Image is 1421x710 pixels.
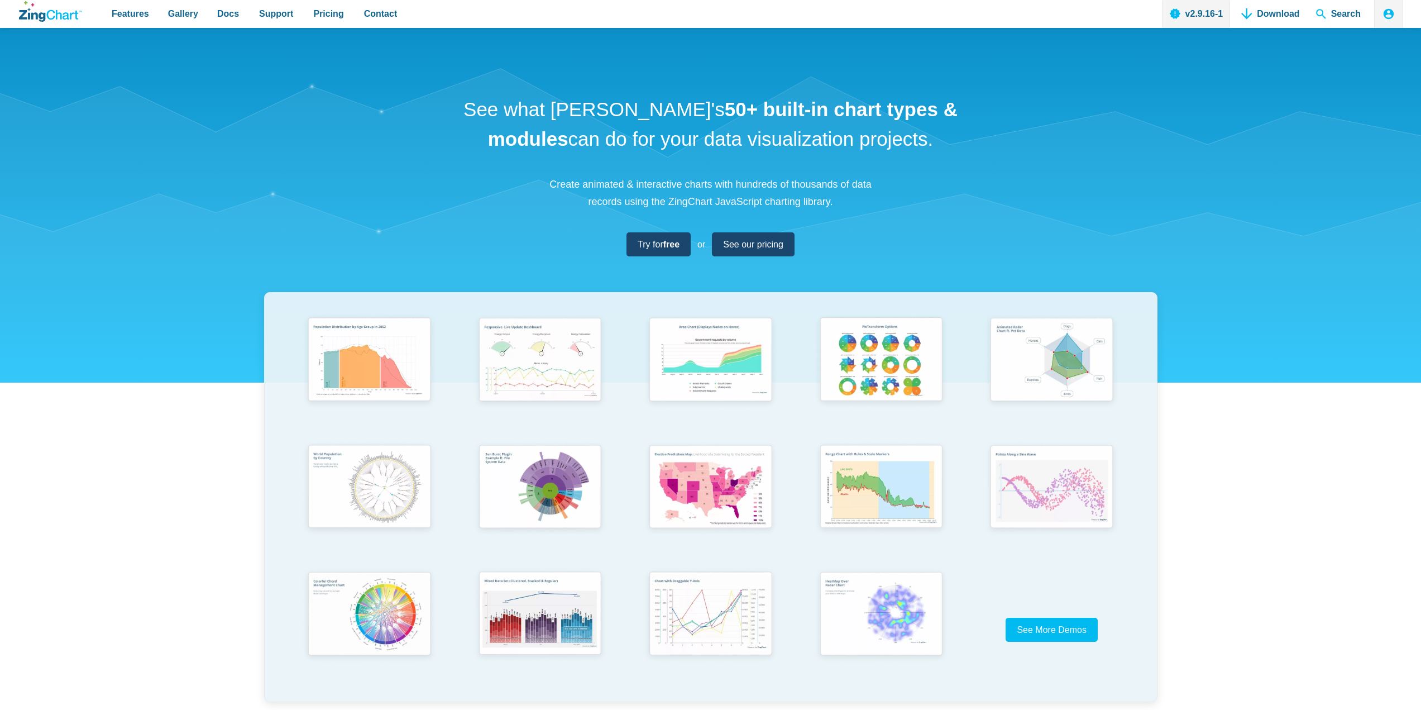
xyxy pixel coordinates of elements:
[813,312,949,409] img: Pie Transform Options
[813,440,949,537] img: Range Chart with Rultes & Scale Markers
[301,440,437,537] img: World Population by Country
[168,6,198,21] span: Gallery
[1006,618,1098,642] a: See More Demos
[259,6,293,21] span: Support
[284,440,455,566] a: World Population by Country
[488,98,958,150] strong: 50+ built-in chart types & modules
[472,312,608,409] img: Responsive Live Update Dashboard
[626,232,691,256] a: Try forfree
[284,312,455,439] a: Population Distribution by Age Group in 2052
[217,6,239,21] span: Docs
[625,566,796,693] a: Chart with Draggable Y-Axis
[796,566,967,693] a: Heatmap Over Radar Chart
[112,6,149,21] span: Features
[454,312,625,439] a: Responsive Live Update Dashboard
[697,237,705,252] span: or
[625,440,796,566] a: Election Predictions Map
[364,6,398,21] span: Contact
[454,440,625,566] a: Sun Burst Plugin Example ft. File System Data
[301,566,437,664] img: Colorful Chord Management Chart
[983,440,1119,537] img: Points Along a Sine Wave
[723,237,783,252] span: See our pricing
[1017,625,1087,635] span: See More Demos
[712,232,795,256] a: See our pricing
[625,312,796,439] a: Area Chart (Displays Nodes on Hover)
[313,6,343,21] span: Pricing
[796,312,967,439] a: Pie Transform Options
[642,566,778,664] img: Chart with Draggable Y-Axis
[460,95,962,154] h1: See what [PERSON_NAME]'s can do for your data visualization projects.
[663,240,680,249] strong: free
[967,312,1137,439] a: Animated Radar Chart ft. Pet Data
[813,566,949,664] img: Heatmap Over Radar Chart
[642,312,778,409] img: Area Chart (Displays Nodes on Hover)
[543,176,878,210] p: Create animated & interactive charts with hundreds of thousands of data records using the ZingCha...
[284,566,455,693] a: Colorful Chord Management Chart
[301,312,437,409] img: Population Distribution by Age Group in 2052
[472,566,608,664] img: Mixed Data Set (Clustered, Stacked, and Regular)
[983,312,1119,409] img: Animated Radar Chart ft. Pet Data
[638,237,680,252] span: Try for
[796,440,967,566] a: Range Chart with Rultes & Scale Markers
[642,440,778,537] img: Election Predictions Map
[19,1,82,22] a: ZingChart Logo. Click to return to the homepage
[472,440,608,537] img: Sun Burst Plugin Example ft. File System Data
[967,440,1137,566] a: Points Along a Sine Wave
[454,566,625,693] a: Mixed Data Set (Clustered, Stacked, and Regular)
